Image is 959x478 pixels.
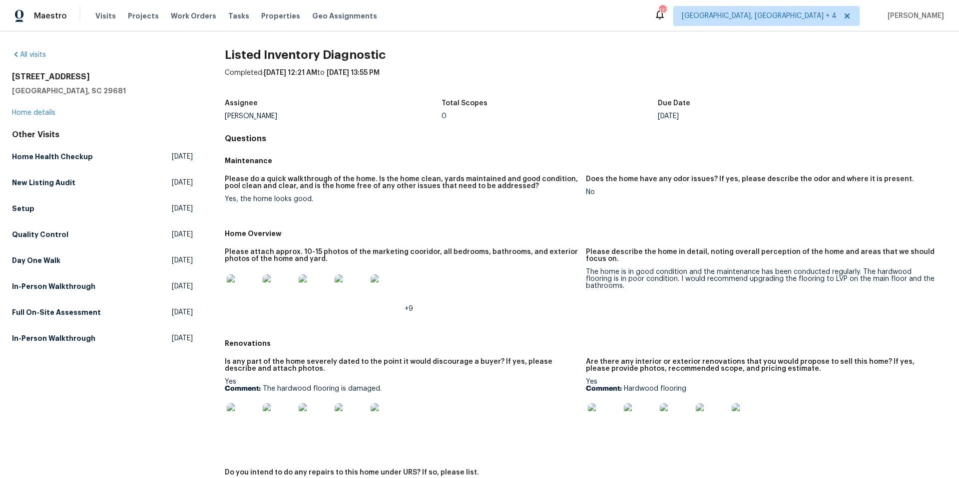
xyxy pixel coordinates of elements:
[12,86,193,96] h5: [GEOGRAPHIC_DATA], SC 29681
[12,174,193,192] a: New Listing Audit[DATE]
[225,248,578,262] h5: Please attach approx. 10-15 photos of the marketing cooridor, all bedrooms, bathrooms, and exteri...
[586,248,939,262] h5: Please describe the home in detail, noting overall perception of the home and areas that we shoul...
[12,277,193,295] a: In-Person Walkthrough[DATE]
[172,255,193,265] span: [DATE]
[658,113,875,120] div: [DATE]
[12,333,95,343] h5: In-Person Walkthrough
[225,176,578,190] h5: Please do a quick walkthrough of the home. Is the home clean, yards maintained and good condition...
[442,100,487,107] h5: Total Scopes
[12,307,101,317] h5: Full On-Site Assessment
[128,11,159,21] span: Projects
[12,230,68,239] h5: Quality Control
[228,12,249,19] span: Tasks
[586,385,622,392] b: Comment:
[95,11,116,21] span: Visits
[172,178,193,188] span: [DATE]
[586,378,939,441] div: Yes
[12,72,193,82] h2: [STREET_ADDRESS]
[312,11,377,21] span: Geo Assignments
[442,113,658,120] div: 0
[12,152,93,162] h5: Home Health Checkup
[327,69,380,76] span: [DATE] 13:55 PM
[34,11,67,21] span: Maestro
[172,204,193,214] span: [DATE]
[225,134,947,144] h4: Questions
[682,11,837,21] span: [GEOGRAPHIC_DATA], [GEOGRAPHIC_DATA] + 4
[405,305,413,312] span: +9
[12,303,193,321] a: Full On-Site Assessment[DATE]
[12,329,193,347] a: In-Person Walkthrough[DATE]
[225,229,947,239] h5: Home Overview
[171,11,216,21] span: Work Orders
[12,109,55,116] a: Home details
[261,11,300,21] span: Properties
[225,385,261,392] b: Comment:
[225,378,578,441] div: Yes
[884,11,944,21] span: [PERSON_NAME]
[172,307,193,317] span: [DATE]
[586,385,939,392] p: Hardwood flooring
[12,130,193,140] div: Other Visits
[172,152,193,162] span: [DATE]
[225,469,479,476] h5: Do you intend to do any repairs to this home under URS? If so, please list.
[225,156,947,166] h5: Maintenance
[12,226,193,243] a: Quality Control[DATE]
[225,113,442,120] div: [PERSON_NAME]
[225,385,578,392] p: The hardwood flooring is damaged.
[225,338,947,348] h5: Renovations
[12,281,95,291] h5: In-Person Walkthrough
[12,200,193,218] a: Setup[DATE]
[12,204,34,214] h5: Setup
[586,189,939,196] div: No
[12,178,75,188] h5: New Listing Audit
[225,68,947,94] div: Completed: to
[659,6,666,16] div: 127
[12,148,193,166] a: Home Health Checkup[DATE]
[586,358,939,372] h5: Are there any interior or exterior renovations that you would propose to sell this home? If yes, ...
[225,196,578,203] div: Yes, the home looks good.
[225,50,947,60] h2: Listed Inventory Diagnostic
[264,69,317,76] span: [DATE] 12:21 AM
[172,281,193,291] span: [DATE]
[586,268,939,289] div: The home is in good condition and the maintenance has been conducted regularly. The hardwood floo...
[225,358,578,372] h5: Is any part of the home severely dated to the point it would discourage a buyer? If yes, please d...
[12,255,60,265] h5: Day One Walk
[172,230,193,239] span: [DATE]
[12,251,193,269] a: Day One Walk[DATE]
[12,51,46,58] a: All visits
[586,176,914,183] h5: Does the home have any odor issues? If yes, please describe the odor and where it is present.
[172,333,193,343] span: [DATE]
[658,100,690,107] h5: Due Date
[225,100,258,107] h5: Assignee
